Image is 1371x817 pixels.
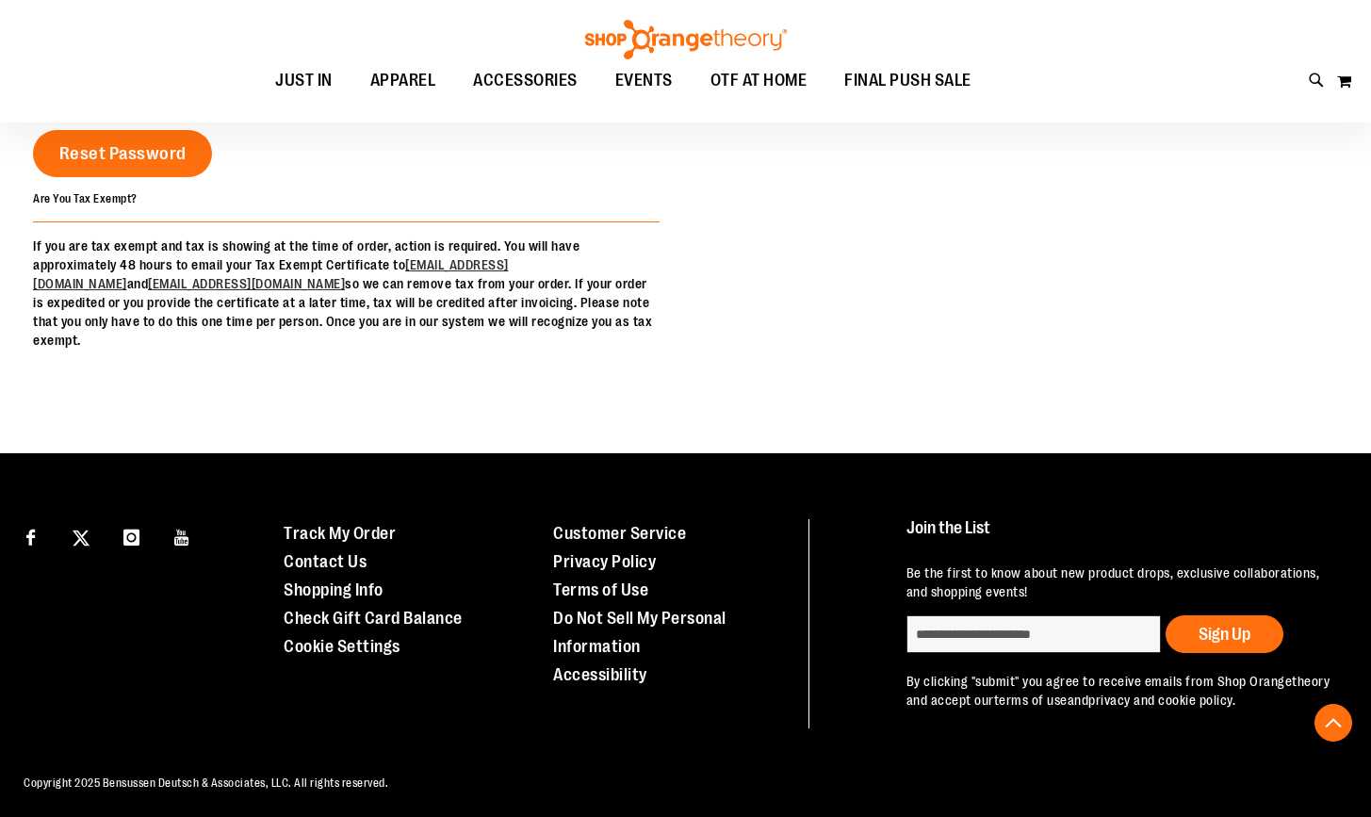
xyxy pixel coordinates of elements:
[284,637,400,656] a: Cookie Settings
[553,552,656,571] a: Privacy Policy
[906,615,1161,653] input: enter email
[166,519,199,552] a: Visit our Youtube page
[284,609,463,628] a: Check Gift Card Balance
[1314,704,1352,742] button: Back To Top
[906,519,1335,554] h4: Join the List
[14,519,47,552] a: Visit our Facebook page
[73,530,90,547] img: Twitter
[473,59,578,102] span: ACCESSORIES
[553,609,726,656] a: Do Not Sell My Personal Information
[275,59,333,102] span: JUST IN
[33,130,212,177] a: Reset Password
[994,693,1068,708] a: terms of use
[284,524,396,543] a: Track My Order
[1199,625,1250,644] span: Sign Up
[284,580,384,599] a: Shopping Info
[615,59,673,102] span: EVENTS
[582,20,790,59] img: Shop Orangetheory
[24,776,388,790] span: Copyright 2025 Bensussen Deutsch & Associates, LLC. All rights reserved.
[1166,615,1283,653] button: Sign Up
[115,519,148,552] a: Visit our Instagram page
[33,237,660,350] p: If you are tax exempt and tax is showing at the time of order, action is required. You will have ...
[65,519,98,552] a: Visit our X page
[1088,693,1235,708] a: privacy and cookie policy.
[33,192,138,205] strong: Are You Tax Exempt?
[710,59,808,102] span: OTF AT HOME
[553,580,648,599] a: Terms of Use
[553,524,686,543] a: Customer Service
[906,564,1335,601] p: Be the first to know about new product drops, exclusive collaborations, and shopping events!
[148,276,345,291] a: [EMAIL_ADDRESS][DOMAIN_NAME]
[906,672,1335,710] p: By clicking "submit" you agree to receive emails from Shop Orangetheory and accept our and
[370,59,436,102] span: APPAREL
[59,143,187,164] span: Reset Password
[284,552,367,571] a: Contact Us
[844,59,971,102] span: FINAL PUSH SALE
[553,665,647,684] a: Accessibility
